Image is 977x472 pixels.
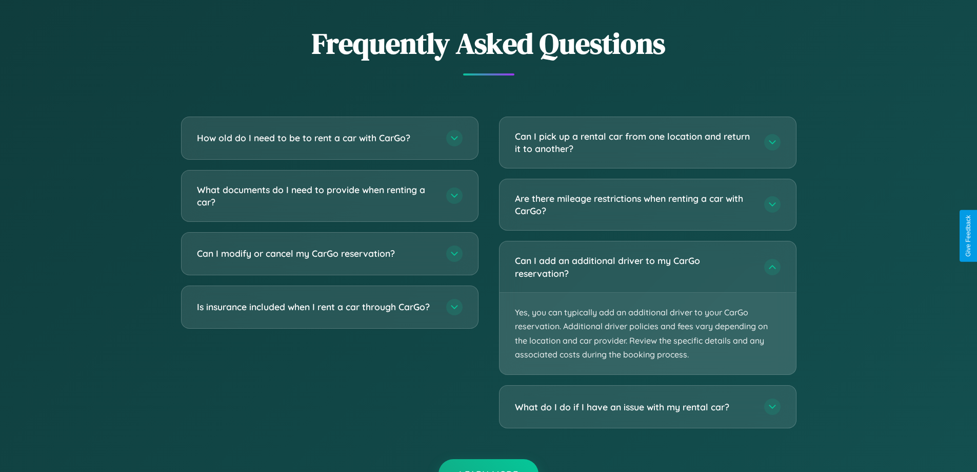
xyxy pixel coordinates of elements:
h3: Can I pick up a rental car from one location and return it to another? [515,130,754,155]
div: Give Feedback [965,215,972,257]
h3: Can I add an additional driver to my CarGo reservation? [515,254,754,279]
p: Yes, you can typically add an additional driver to your CarGo reservation. Additional driver poli... [500,293,796,374]
h3: Are there mileage restrictions when renting a car with CarGo? [515,192,754,217]
h3: Can I modify or cancel my CarGo reservation? [197,247,436,260]
h2: Frequently Asked Questions [181,24,796,63]
h3: What do I do if I have an issue with my rental car? [515,401,754,413]
h3: How old do I need to be to rent a car with CarGo? [197,131,436,144]
h3: What documents do I need to provide when renting a car? [197,183,436,209]
h3: Is insurance included when I rent a car through CarGo? [197,300,436,313]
